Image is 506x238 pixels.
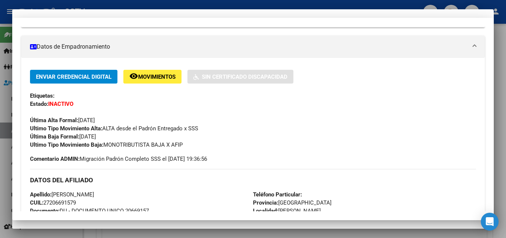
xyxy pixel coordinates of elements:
span: [DATE] [30,133,96,140]
strong: Etiquetas: [30,92,54,99]
strong: Documento: [30,208,60,214]
span: Migración Padrón Completo SSS el [DATE] 19:36:56 [30,155,207,163]
strong: Provincia: [253,199,278,206]
strong: Localidad: [253,208,278,214]
span: Movimientos [138,74,176,80]
strong: Última Alta Formal: [30,117,78,124]
strong: Ultimo Tipo Movimiento Baja: [30,141,103,148]
mat-icon: remove_red_eye [129,72,138,81]
strong: Teléfono Particular: [253,191,302,198]
button: Movimientos [123,70,182,84]
strong: INACTIVO [48,101,73,107]
strong: Estado: [30,101,48,107]
strong: Última Baja Formal: [30,133,79,140]
span: [GEOGRAPHIC_DATA] [253,199,332,206]
span: Sin Certificado Discapacidad [202,74,287,80]
button: Enviar Credencial Digital [30,70,117,84]
strong: CUIL: [30,199,43,206]
span: [PERSON_NAME] [30,191,94,198]
div: Open Intercom Messenger [481,213,499,231]
span: [DATE] [30,117,95,124]
span: Enviar Credencial Digital [36,74,111,80]
span: ALTA desde el Padrón Entregado x SSS [30,125,198,132]
span: 27206691579 [30,199,76,206]
span: MONOTRIBUTISTA BAJA X AFIP [30,141,183,148]
mat-panel-title: Datos de Empadronamiento [30,42,467,51]
mat-expansion-panel-header: Datos de Empadronamiento [21,36,485,58]
h3: DATOS DEL AFILIADO [30,176,476,184]
strong: Ultimo Tipo Movimiento Alta: [30,125,102,132]
span: [PERSON_NAME] [253,208,321,214]
strong: Comentario ADMIN: [30,156,80,162]
button: Sin Certificado Discapacidad [187,70,293,84]
span: DU - DOCUMENTO UNICO 20669157 [30,208,149,214]
strong: Apellido: [30,191,51,198]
